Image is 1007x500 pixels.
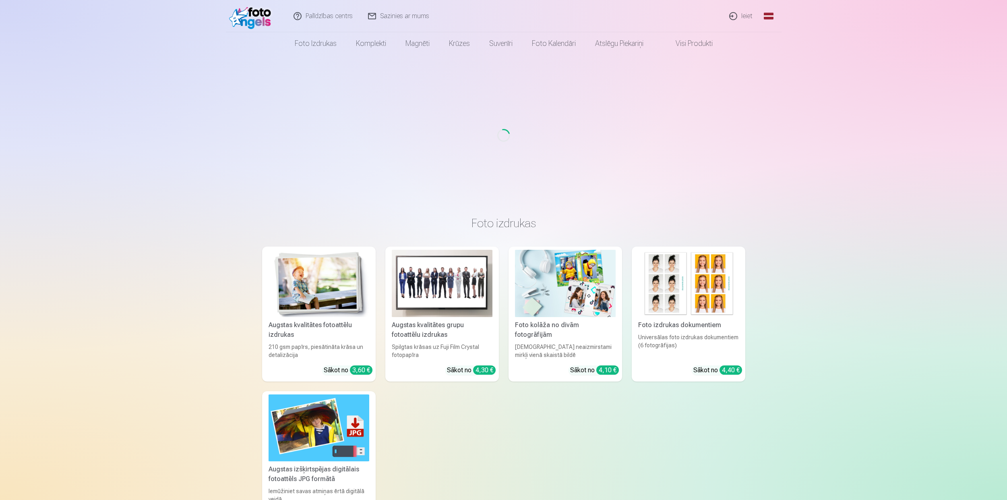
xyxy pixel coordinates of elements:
[269,250,369,317] img: Augstas kvalitātes fotoattēlu izdrukas
[720,365,742,375] div: 4,40 €
[638,250,739,317] img: Foto izdrukas dokumentiem
[439,32,480,55] a: Krūzes
[350,365,372,375] div: 3,60 €
[693,365,742,375] div: Sākot no
[515,250,616,317] img: Foto kolāža no divām fotogrāfijām
[480,32,522,55] a: Suvenīri
[262,247,376,382] a: Augstas kvalitātes fotoattēlu izdrukasAugstas kvalitātes fotoattēlu izdrukas210 gsm papīrs, piesā...
[585,32,653,55] a: Atslēgu piekariņi
[229,3,275,29] img: /fa1
[385,247,499,382] a: Augstas kvalitātes grupu fotoattēlu izdrukasAugstas kvalitātes grupu fotoattēlu izdrukasSpilgtas ...
[389,320,496,340] div: Augstas kvalitātes grupu fotoattēlu izdrukas
[269,394,369,462] img: Augstas izšķirtspējas digitālais fotoattēls JPG formātā
[570,365,619,375] div: Sākot no
[265,343,372,359] div: 210 gsm papīrs, piesātināta krāsa un detalizācija
[269,216,739,230] h3: Foto izdrukas
[635,320,742,330] div: Foto izdrukas dokumentiem
[392,250,492,317] img: Augstas kvalitātes grupu fotoattēlu izdrukas
[509,247,622,382] a: Foto kolāža no divām fotogrāfijāmFoto kolāža no divām fotogrāfijām[DEMOGRAPHIC_DATA] neaizmirstam...
[653,32,722,55] a: Visi produkti
[632,247,745,382] a: Foto izdrukas dokumentiemFoto izdrukas dokumentiemUniversālas foto izdrukas dokumentiem (6 fotogr...
[512,320,619,340] div: Foto kolāža no divām fotogrāfijām
[447,365,496,375] div: Sākot no
[285,32,346,55] a: Foto izdrukas
[265,465,372,484] div: Augstas izšķirtspējas digitālais fotoattēls JPG formātā
[346,32,396,55] a: Komplekti
[512,343,619,359] div: [DEMOGRAPHIC_DATA] neaizmirstami mirkļi vienā skaistā bildē
[265,320,372,340] div: Augstas kvalitātes fotoattēlu izdrukas
[522,32,585,55] a: Foto kalendāri
[396,32,439,55] a: Magnēti
[389,343,496,359] div: Spilgtas krāsas uz Fuji Film Crystal fotopapīra
[473,365,496,375] div: 4,30 €
[324,365,372,375] div: Sākot no
[635,333,742,359] div: Universālas foto izdrukas dokumentiem (6 fotogrāfijas)
[596,365,619,375] div: 4,10 €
